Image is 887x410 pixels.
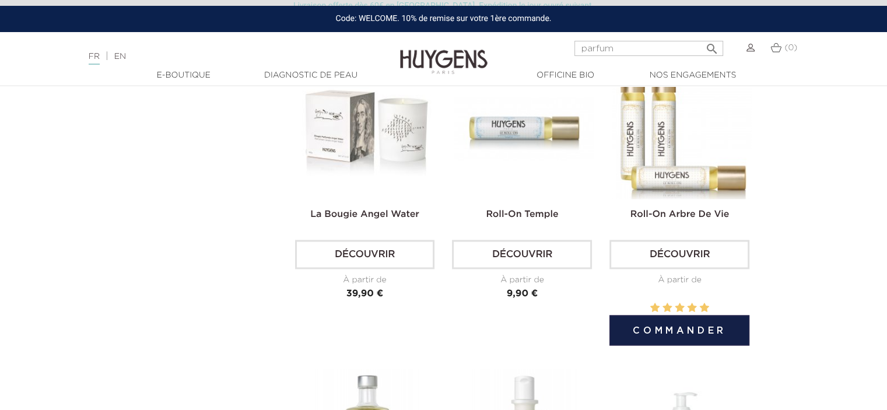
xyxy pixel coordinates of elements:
[609,240,749,269] a: Découvrir
[83,50,361,64] div: |
[253,69,369,82] a: Diagnostic de peau
[630,210,730,219] a: Roll-On Arbre De Vie
[125,69,242,82] a: E-Boutique
[701,37,722,53] button: 
[574,41,723,56] input: Rechercher
[400,31,488,76] img: Huygens
[609,315,749,345] button: Commander
[454,59,594,199] img: ROLL-ON TEMPLE 5ml
[675,300,684,315] label: 3
[114,52,126,61] a: EN
[507,69,624,82] a: Officine Bio
[346,289,383,298] span: 39,90 €
[507,289,538,298] span: 9,90 €
[452,274,592,286] div: À partir de
[650,300,660,315] label: 1
[295,274,435,286] div: À partir de
[634,69,751,82] a: Nos engagements
[486,210,558,219] a: Roll-On Temple
[784,44,797,52] span: (0)
[700,300,709,315] label: 5
[609,274,749,286] div: À partir de
[687,300,696,315] label: 4
[310,210,419,219] a: La Bougie Angel Water
[295,240,435,269] a: Découvrir
[297,59,437,199] img: La Bougie Angel Water
[662,300,672,315] label: 2
[452,240,592,269] a: Découvrir
[89,52,100,65] a: FR
[704,38,718,52] i: 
